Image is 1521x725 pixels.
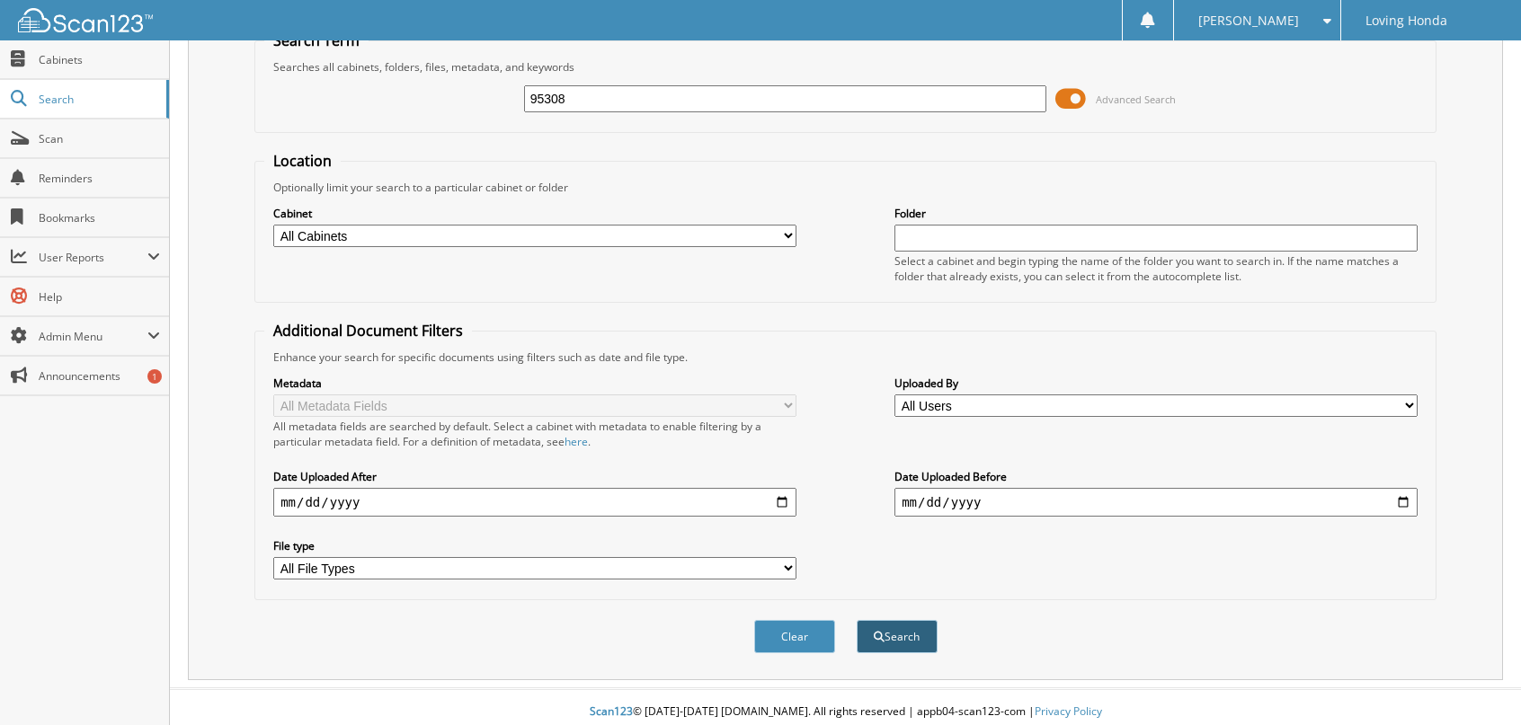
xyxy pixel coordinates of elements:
span: Cabinets [39,52,160,67]
a: here [565,434,588,449]
span: [PERSON_NAME] [1198,15,1299,26]
span: Help [39,289,160,305]
legend: Additional Document Filters [264,321,472,340]
div: Select a cabinet and begin typing the name of the folder you want to search in. If the name match... [894,253,1418,284]
span: Advanced Search [1096,93,1176,106]
span: Reminders [39,171,160,186]
legend: Location [264,151,341,171]
span: Announcements [39,368,160,384]
legend: Search Term [264,31,369,50]
button: Clear [754,620,835,653]
label: Folder [894,206,1418,221]
input: start [273,488,796,517]
div: Searches all cabinets, folders, files, metadata, and keywords [264,59,1427,75]
span: Admin Menu [39,329,147,344]
label: Cabinet [273,206,796,221]
label: Date Uploaded Before [894,469,1418,484]
span: Scan [39,131,160,146]
label: Date Uploaded After [273,469,796,484]
label: Metadata [273,376,796,391]
div: Optionally limit your search to a particular cabinet or folder [264,180,1427,195]
div: 1 [147,369,162,384]
span: Loving Honda [1365,15,1447,26]
span: Search [39,92,157,107]
div: Enhance your search for specific documents using filters such as date and file type. [264,349,1427,365]
button: Search [857,620,938,653]
span: Scan123 [590,703,633,719]
label: Uploaded By [894,376,1418,391]
span: User Reports [39,250,147,265]
img: scan123-logo-white.svg [18,8,153,32]
div: All metadata fields are searched by default. Select a cabinet with metadata to enable filtering b... [273,419,796,449]
a: Privacy Policy [1035,703,1102,719]
input: end [894,488,1418,517]
span: Bookmarks [39,210,160,225]
label: File type [273,538,796,553]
